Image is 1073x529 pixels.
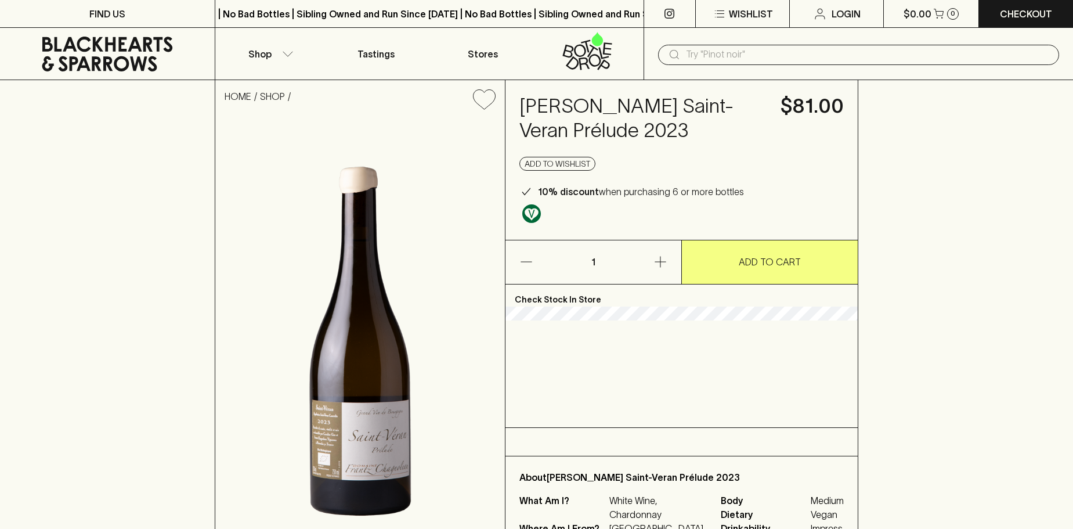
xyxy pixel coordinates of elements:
[519,494,606,521] p: What Am I?
[721,508,808,521] span: Dietary
[468,47,498,61] p: Stores
[322,28,429,80] a: Tastings
[519,157,595,171] button: Add to wishlist
[519,94,767,143] h4: [PERSON_NAME] Saint-Veran Prélude 2023
[951,10,955,17] p: 0
[904,7,931,21] p: $0.00
[729,7,773,21] p: Wishlist
[580,240,608,284] p: 1
[248,47,272,61] p: Shop
[739,255,801,269] p: ADD TO CART
[781,94,844,118] h4: $81.00
[225,91,251,102] a: HOME
[357,47,395,61] p: Tastings
[1000,7,1052,21] p: Checkout
[811,494,844,508] span: Medium
[215,28,323,80] button: Shop
[721,494,808,508] span: Body
[429,28,537,80] a: Stores
[682,240,858,284] button: ADD TO CART
[519,201,544,226] a: Made without the use of any animal products.
[538,186,599,197] b: 10% discount
[538,185,744,199] p: when purchasing 6 or more bottles
[609,494,707,521] p: White Wine, Chardonnay
[89,7,125,21] p: FIND US
[505,285,858,307] p: Check Stock In Store
[686,45,1050,64] input: Try "Pinot noir"
[832,7,861,21] p: Login
[522,204,541,223] img: Vegan
[811,508,844,521] span: Vegan
[468,85,500,114] button: Add to wishlist
[260,91,285,102] a: SHOP
[519,470,844,484] p: About [PERSON_NAME] Saint-Veran Prélude 2023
